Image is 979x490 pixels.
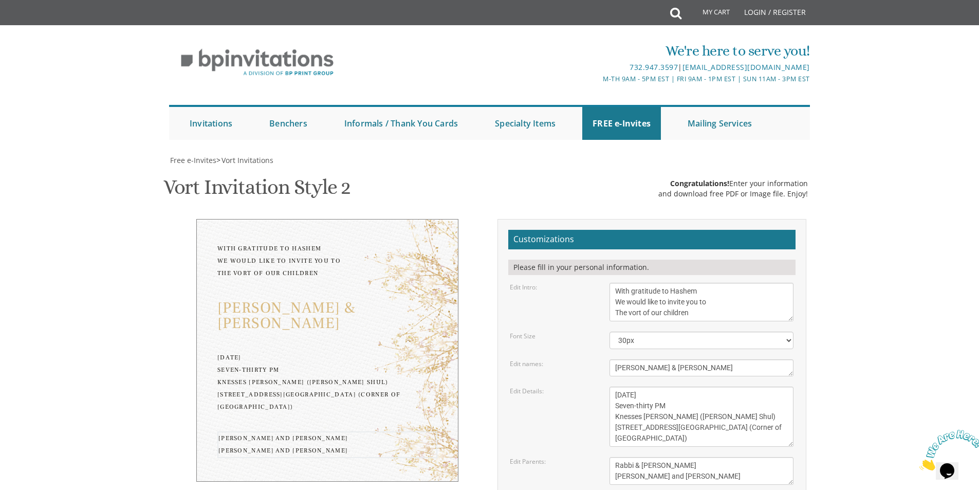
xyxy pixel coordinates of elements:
[658,189,808,199] div: and download free PDF or Image file. Enjoy!
[508,230,796,249] h2: Customizations
[915,426,979,475] iframe: chat widget
[682,62,810,72] a: [EMAIL_ADDRESS][DOMAIN_NAME]
[217,352,437,413] div: [DATE] Seven-thirty PM Knesses [PERSON_NAME] ([PERSON_NAME] Shul) [STREET_ADDRESS][GEOGRAPHIC_DAT...
[510,359,543,368] label: Edit names:
[630,62,678,72] a: 732.947.3597
[169,155,216,165] a: Free e-Invites
[334,107,468,140] a: Informals / Thank You Cards
[609,387,793,447] textarea: [DATE] Seven-thirty PM [PERSON_NAME][GEOGRAPHIC_DATA][PERSON_NAME] [STREET_ADDRESS][US_STATE]
[510,387,544,395] label: Edit Details:
[163,176,350,206] h1: Vort Invitation Style 2
[170,155,216,165] span: Free e-Invites
[217,243,437,280] div: With gratitude to Hashem We would like to invite you to The vort of our children
[217,300,437,331] div: [PERSON_NAME] & [PERSON_NAME]
[658,178,808,189] div: Enter your information
[609,359,793,376] textarea: [PERSON_NAME] & [PERSON_NAME]
[217,431,437,458] div: [PERSON_NAME] and [PERSON_NAME] [PERSON_NAME] and [PERSON_NAME]
[670,178,729,188] span: Congratulations!
[508,260,796,275] div: Please fill in your personal information.
[485,107,566,140] a: Specialty Items
[510,332,535,340] label: Font Size
[259,107,318,140] a: Benchers
[383,61,810,74] div: |
[4,4,68,45] img: Chat attention grabber
[169,41,345,84] img: BP Invitation Loft
[179,107,243,140] a: Invitations
[677,107,762,140] a: Mailing Services
[609,457,793,485] textarea: [PERSON_NAME] and [PERSON_NAME] [PERSON_NAME] and [PERSON_NAME]
[510,283,537,292] label: Edit Intro:
[216,155,273,165] span: >
[220,155,273,165] a: Vort Invitations
[510,457,546,466] label: Edit Parents:
[609,283,793,321] textarea: With gratitude to Hashem We would like to invite you to The vort of our children
[582,107,661,140] a: FREE e-Invites
[383,41,810,61] div: We're here to serve you!
[383,74,810,84] div: M-Th 9am - 5pm EST | Fri 9am - 1pm EST | Sun 11am - 3pm EST
[680,1,737,27] a: My Cart
[221,155,273,165] span: Vort Invitations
